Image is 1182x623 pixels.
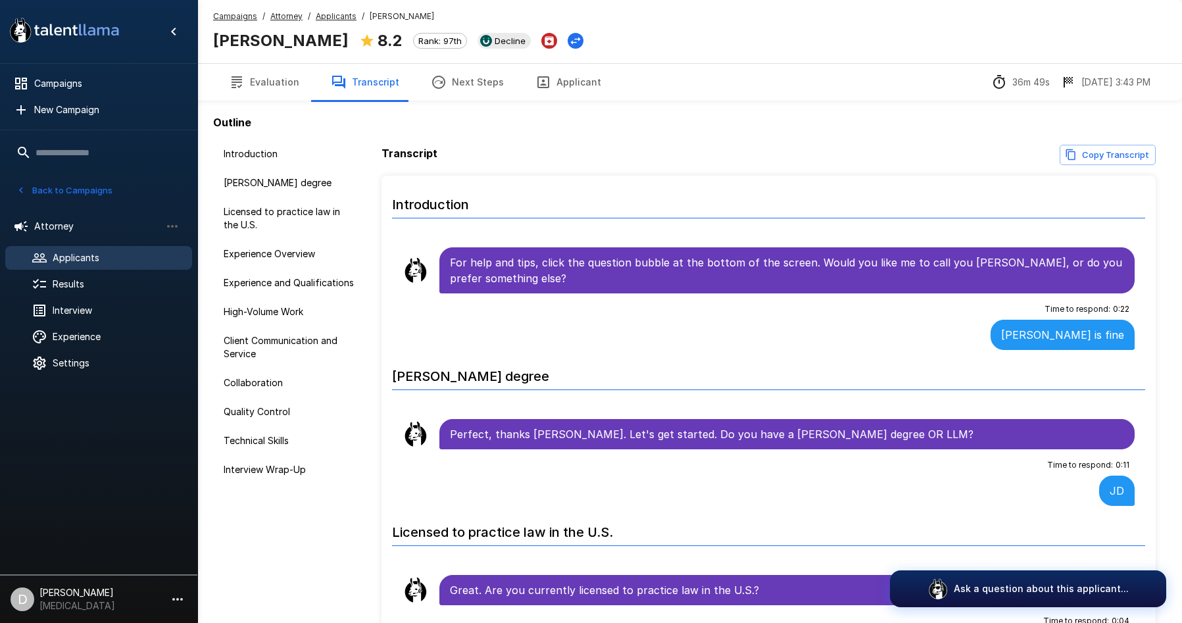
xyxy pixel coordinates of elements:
span: Time to respond : [1047,459,1113,472]
div: Interview Wrap-Up [213,458,366,482]
button: Change Stage [568,33,583,49]
b: Transcript [382,147,437,160]
img: llama_clean.png [403,577,429,603]
h6: [PERSON_NAME] degree [392,355,1145,390]
p: For help and tips, click the question bubble at the bottom of the screen. Would you like me to ca... [450,255,1124,286]
img: llama_clean.png [403,421,429,447]
b: [PERSON_NAME] [213,31,349,50]
div: View profile in UKG [478,33,531,49]
b: 8.2 [378,31,403,50]
div: The time between starting and completing the interview [991,74,1050,90]
p: [PERSON_NAME] is fine [1001,327,1124,343]
p: Ask a question about this applicant... [954,582,1129,595]
span: [PERSON_NAME] degree [224,176,355,189]
button: Applicant [520,64,617,101]
span: Interview Wrap-Up [224,463,355,476]
img: logo_glasses@2x.png [927,578,948,599]
button: Next Steps [415,64,520,101]
div: Introduction [213,142,366,166]
h6: Licensed to practice law in the U.S. [392,511,1145,546]
div: The date and time when the interview was completed [1060,74,1150,90]
img: ukg_logo.jpeg [480,35,492,47]
span: Time to respond : [1045,303,1110,316]
span: Decline [489,36,531,46]
div: Collaboration [213,371,366,395]
p: 36m 49s [1012,76,1050,89]
span: Technical Skills [224,434,355,447]
div: Experience and Qualifications [213,271,366,295]
span: Collaboration [224,376,355,389]
button: Archive Applicant [541,33,557,49]
button: Copy transcript [1060,145,1156,165]
button: Ask a question about this applicant... [890,570,1166,607]
div: Technical Skills [213,429,366,453]
span: Rank: 97th [414,36,466,46]
div: [PERSON_NAME] degree [213,171,366,195]
h6: Introduction [392,184,1145,218]
div: Experience Overview [213,242,366,266]
p: Great. Are you currently licensed to practice law in the U.S.? [450,582,1124,598]
button: Transcript [315,64,415,101]
p: Perfect, thanks [PERSON_NAME]. Let's get started. Do you have a [PERSON_NAME] degree OR LLM? [450,426,1124,442]
img: llama_clean.png [403,257,429,284]
span: Client Communication and Service [224,334,355,361]
p: JD [1110,483,1124,499]
span: Licensed to practice law in the U.S. [224,205,355,232]
div: Licensed to practice law in the U.S. [213,200,366,237]
p: [DATE] 3:43 PM [1081,76,1150,89]
div: Client Communication and Service [213,329,366,366]
div: Quality Control [213,400,366,424]
span: High-Volume Work [224,305,355,318]
span: Experience Overview [224,247,355,261]
div: High-Volume Work [213,300,366,324]
button: Evaluation [213,64,315,101]
span: 0 : 22 [1113,303,1129,316]
span: Experience and Qualifications [224,276,355,289]
span: Quality Control [224,405,355,418]
span: 0 : 11 [1116,459,1129,472]
span: Introduction [224,147,355,161]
